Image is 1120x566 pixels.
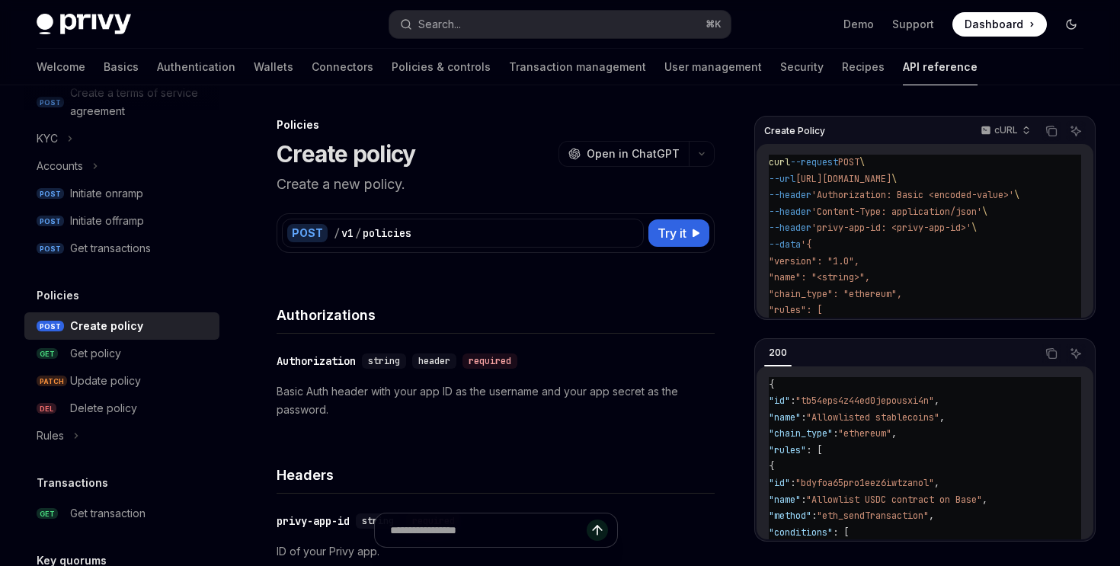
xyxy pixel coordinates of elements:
[37,403,56,414] span: DEL
[157,49,235,85] a: Authentication
[277,117,715,133] div: Policies
[859,156,865,168] span: \
[790,477,795,489] span: :
[769,304,822,316] span: "rules": [
[277,382,715,419] p: Basic Auth header with your app ID as the username and your app secret as the password.
[769,288,902,300] span: "chain_type": "ethereum",
[769,173,795,185] span: --url
[24,180,219,207] a: POSTInitiate onramp
[769,271,870,283] span: "name": "<string>",
[838,427,891,440] span: "ethereum"
[842,49,885,85] a: Recipes
[37,348,58,360] span: GET
[769,494,801,506] span: "name"
[939,411,945,424] span: ,
[277,140,415,168] h1: Create policy
[24,207,219,235] a: POSTInitiate offramp
[24,395,219,422] a: DELDelete policy
[811,189,1014,201] span: 'Authorization: Basic <encoded-value>'
[70,504,146,523] div: Get transaction
[769,206,811,218] span: --header
[37,157,83,175] div: Accounts
[769,411,801,424] span: "name"
[994,124,1018,136] p: cURL
[658,224,686,242] span: Try it
[558,141,689,167] button: Open in ChatGPT
[70,239,151,257] div: Get transactions
[891,173,897,185] span: \
[392,49,491,85] a: Policies & controls
[24,422,219,449] button: Rules
[24,235,219,262] a: POSTGet transactions
[952,12,1047,37] a: Dashboard
[801,494,806,506] span: :
[277,174,715,195] p: Create a new policy.
[801,411,806,424] span: :
[37,376,67,387] span: PATCH
[817,510,929,522] span: "eth_sendTransaction"
[368,355,400,367] span: string
[509,49,646,85] a: Transaction management
[418,355,450,367] span: header
[811,206,982,218] span: 'Content-Type: application/json'
[903,49,978,85] a: API reference
[37,188,64,200] span: POST
[37,49,85,85] a: Welcome
[648,219,709,247] button: Try it
[795,173,891,185] span: [URL][DOMAIN_NAME]
[24,312,219,340] a: POSTCreate policy
[764,125,825,137] span: Create Policy
[70,184,143,203] div: Initiate onramp
[843,17,874,32] a: Demo
[934,395,939,407] span: ,
[1042,121,1061,141] button: Copy the contents from the code block
[37,216,64,227] span: POST
[811,510,817,522] span: :
[833,526,849,539] span: : [
[806,494,982,506] span: "Allowlist USDC contract on Base"
[769,395,790,407] span: "id"
[972,118,1037,144] button: cURL
[24,125,219,152] button: KYC
[24,367,219,395] a: PATCHUpdate policy
[764,344,792,362] div: 200
[312,49,373,85] a: Connectors
[769,238,801,251] span: --data
[769,427,833,440] span: "chain_type"
[971,222,977,234] span: \
[769,189,811,201] span: --header
[277,353,356,369] div: Authorization
[24,152,219,180] button: Accounts
[37,243,64,254] span: POST
[780,49,824,85] a: Security
[341,225,354,241] div: v1
[982,494,987,506] span: ,
[70,212,144,230] div: Initiate offramp
[334,225,340,241] div: /
[795,395,934,407] span: "tb54eps4z44ed0jepousxi4n"
[363,225,411,241] div: policies
[769,222,811,234] span: --header
[70,399,137,417] div: Delete policy
[355,225,361,241] div: /
[892,17,934,32] a: Support
[70,372,141,390] div: Update policy
[418,15,461,34] div: Search...
[1014,189,1019,201] span: \
[37,427,64,445] div: Rules
[769,477,790,489] span: "id"
[24,500,219,527] a: GETGet transaction
[769,526,833,539] span: "conditions"
[104,49,139,85] a: Basics
[706,18,722,30] span: ⌘ K
[769,255,859,267] span: "version": "1.0",
[462,353,517,369] div: required
[1066,121,1086,141] button: Ask AI
[891,427,897,440] span: ,
[37,474,108,492] h5: Transactions
[389,11,730,38] button: Search...⌘K
[37,130,58,148] div: KYC
[769,156,790,168] span: curl
[806,411,939,424] span: "Allowlisted stablecoins"
[790,395,795,407] span: :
